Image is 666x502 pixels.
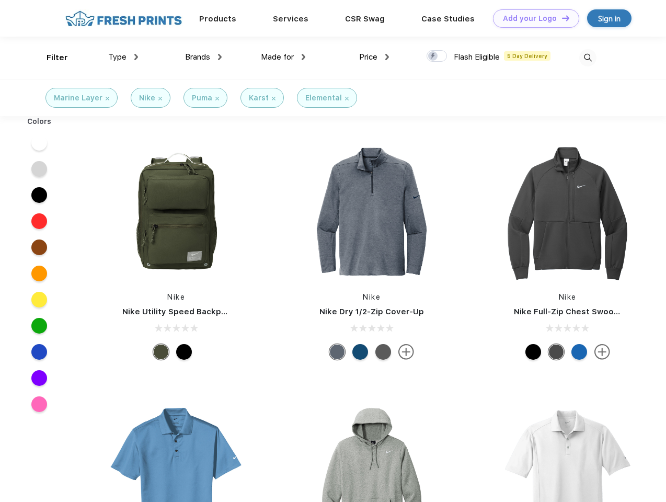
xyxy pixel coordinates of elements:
div: Puma [192,93,212,104]
a: Nike Utility Speed Backpack [122,307,235,316]
img: fo%20logo%202.webp [62,9,185,28]
div: Anthracite [548,344,564,360]
div: Nike [139,93,155,104]
span: Price [359,52,377,62]
img: dropdown.png [218,54,222,60]
div: Navy Heather [329,344,345,360]
span: Flash Eligible [454,52,500,62]
div: Karst [249,93,269,104]
img: more.svg [594,344,610,360]
a: Products [199,14,236,24]
div: Elemental [305,93,342,104]
span: Made for [261,52,294,62]
img: filter_cancel.svg [345,97,349,100]
img: func=resize&h=266 [498,142,637,281]
img: dropdown.png [302,54,305,60]
div: Sign in [598,13,621,25]
span: Brands [185,52,210,62]
img: func=resize&h=266 [302,142,441,281]
a: Nike [363,293,381,301]
div: Marine Layer [54,93,102,104]
a: Sign in [587,9,631,27]
img: dropdown.png [134,54,138,60]
img: filter_cancel.svg [106,97,109,100]
img: DT [562,15,569,21]
a: Services [273,14,308,24]
img: func=resize&h=266 [107,142,246,281]
a: CSR Swag [345,14,385,24]
div: Cargo Khaki [153,344,169,360]
div: Black [176,344,192,360]
a: Nike Full-Zip Chest Swoosh Jacket [514,307,653,316]
img: filter_cancel.svg [158,97,162,100]
div: Black Heather [375,344,391,360]
img: desktop_search.svg [579,49,596,66]
div: Black [525,344,541,360]
div: Filter [47,52,68,64]
div: Gym Blue [352,344,368,360]
img: dropdown.png [385,54,389,60]
span: 5 Day Delivery [504,51,550,61]
img: more.svg [398,344,414,360]
div: Royal [571,344,587,360]
a: Nike [559,293,577,301]
div: Colors [19,116,60,127]
img: filter_cancel.svg [272,97,275,100]
img: filter_cancel.svg [215,97,219,100]
span: Type [108,52,127,62]
a: Nike Dry 1/2-Zip Cover-Up [319,307,424,316]
a: Nike [167,293,185,301]
div: Add your Logo [503,14,557,23]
